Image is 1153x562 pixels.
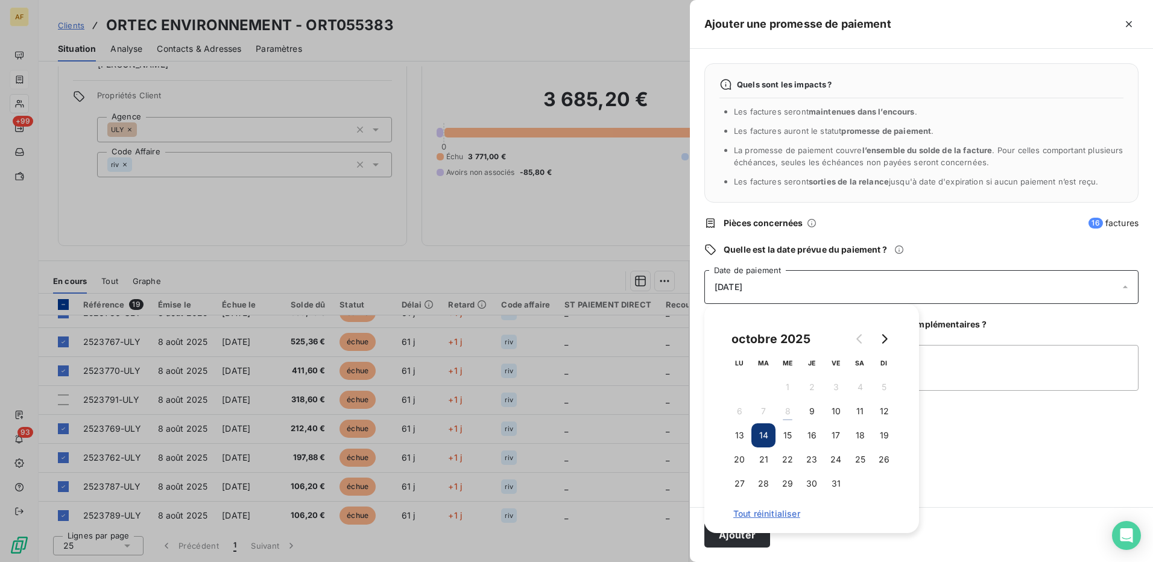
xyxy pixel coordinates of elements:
button: 10 [824,399,848,423]
button: 27 [727,472,751,496]
button: 24 [824,447,848,472]
h5: Ajouter une promesse de paiement [704,16,891,33]
button: 12 [872,399,896,423]
button: 31 [824,472,848,496]
th: mercredi [776,351,800,375]
span: factures [1088,217,1139,229]
span: Les factures seront jusqu'à date d'expiration si aucun paiement n’est reçu. [734,177,1098,186]
span: l’ensemble du solde de la facture [862,145,993,155]
button: 4 [848,375,872,399]
button: 23 [800,447,824,472]
span: promesse de paiement [841,126,931,136]
button: 2 [800,375,824,399]
span: 16 [1088,218,1102,229]
th: mardi [751,351,776,375]
button: 30 [800,472,824,496]
span: Pièces concernées [724,217,803,229]
span: Quelle est la date prévue du paiement ? [724,244,887,256]
button: 1 [776,375,800,399]
button: 29 [776,472,800,496]
th: lundi [727,351,751,375]
th: dimanche [872,351,896,375]
textarea: [DATE] [704,345,1139,391]
button: 7 [751,399,776,423]
button: 3 [824,375,848,399]
th: vendredi [824,351,848,375]
span: [DATE] [715,282,742,292]
button: 17 [824,423,848,447]
span: Les factures seront . [734,107,917,116]
button: 15 [776,423,800,447]
button: 8 [776,399,800,423]
button: 22 [776,447,800,472]
button: 20 [727,447,751,472]
button: 21 [751,447,776,472]
span: maintenues dans l’encours [809,107,915,116]
button: 16 [800,423,824,447]
span: Les factures auront le statut . [734,126,934,136]
button: Go to next month [872,327,896,351]
button: 25 [848,447,872,472]
button: Ajouter [704,522,770,548]
th: jeudi [800,351,824,375]
div: Open Intercom Messenger [1112,521,1141,550]
button: 28 [751,472,776,496]
th: samedi [848,351,872,375]
span: Tout réinitialiser [733,509,890,519]
button: Go to previous month [848,327,872,351]
button: 5 [872,375,896,399]
button: 9 [800,399,824,423]
button: 13 [727,423,751,447]
button: 6 [727,399,751,423]
button: 14 [751,423,776,447]
button: 26 [872,447,896,472]
button: 18 [848,423,872,447]
div: octobre 2025 [727,329,815,349]
span: sorties de la relance [809,177,889,186]
span: Quels sont les impacts ? [737,80,832,89]
button: 11 [848,399,872,423]
span: La promesse de paiement couvre . Pour celles comportant plusieurs échéances, seules les échéances... [734,145,1123,167]
button: 19 [872,423,896,447]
